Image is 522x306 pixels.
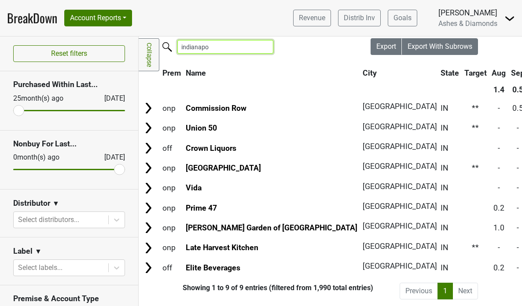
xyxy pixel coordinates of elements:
span: - [498,144,500,153]
span: ▼ [52,198,59,209]
div: 25 month(s) ago [13,93,83,104]
td: onp [160,119,183,138]
span: IN [441,164,448,172]
a: Elite Beverages [186,263,240,272]
span: - [498,243,500,252]
img: Dropdown Menu [504,13,515,24]
span: IN [441,204,448,212]
span: - [498,124,500,132]
td: off [160,138,183,157]
th: Aug: activate to sort column ascending [489,65,508,81]
a: Union 50 [186,124,217,132]
h3: Premise & Account Type [13,294,125,303]
img: Arrow right [142,121,155,135]
span: - [517,204,519,212]
img: Arrow right [142,261,155,274]
th: State: activate to sort column ascending [438,65,461,81]
span: IN [441,223,448,232]
div: 0 month(s) ago [13,152,83,163]
td: onp [160,219,183,237]
button: Export With Subrows [402,38,478,55]
span: IN [441,104,448,113]
span: Ashes & Diamonds [438,19,497,28]
span: Target [464,69,487,77]
span: IN [441,263,448,272]
img: Arrow right [142,241,155,255]
span: Export With Subrows [408,42,472,51]
span: [GEOGRAPHIC_DATA] [363,202,437,211]
a: Collapse [139,38,159,71]
th: &nbsp;: activate to sort column ascending [140,65,159,81]
h3: Distributor [13,199,50,208]
span: 0.2 [493,263,504,272]
span: [GEOGRAPHIC_DATA] [363,242,437,251]
span: 1.0 [493,223,504,232]
span: Name [186,69,206,77]
img: Arrow right [142,142,155,155]
img: Arrow right [142,182,155,195]
span: - [517,243,519,252]
span: ▼ [35,246,42,257]
h3: Nonbuy For Last... [13,139,125,149]
span: - [517,223,519,232]
a: Prime 47 [186,204,217,212]
span: - [517,183,519,192]
td: onp [160,238,183,257]
img: Arrow right [142,102,155,115]
span: - [498,183,500,192]
a: Late Harvest Kitchen [186,243,258,252]
span: - [517,164,519,172]
span: IN [441,243,448,252]
th: 1.4 [489,82,508,98]
img: Arrow right [142,161,155,175]
a: Commission Row [186,104,246,113]
span: - [498,164,500,172]
span: [GEOGRAPHIC_DATA] [363,162,437,171]
span: [GEOGRAPHIC_DATA] [363,182,437,191]
button: Export [371,38,402,55]
span: [GEOGRAPHIC_DATA] [363,222,437,230]
div: Showing 1 to 9 of 9 entries (filtered from 1,990 total entries) [139,284,373,292]
div: [PERSON_NAME] [438,7,497,18]
span: 0.2 [493,204,504,212]
span: - [517,124,519,132]
span: [GEOGRAPHIC_DATA] [363,262,437,270]
span: [GEOGRAPHIC_DATA] [363,122,437,131]
td: off [160,258,183,277]
span: IN [441,124,448,132]
span: - [517,263,519,272]
a: Crown Liquors [186,144,236,153]
td: onp [160,178,183,197]
img: Arrow right [142,201,155,215]
div: [DATE] [96,152,125,163]
h3: Purchased Within Last... [13,80,125,89]
td: onp [160,158,183,177]
th: City: activate to sort column ascending [360,65,433,81]
a: [PERSON_NAME] Garden of [GEOGRAPHIC_DATA] [186,223,357,232]
span: Prem [162,69,181,77]
th: Name: activate to sort column ascending [184,65,360,81]
span: - [498,104,500,113]
a: Vida [186,183,202,192]
span: [GEOGRAPHIC_DATA] [363,142,437,151]
button: Reset filters [13,45,125,62]
h3: Label [13,247,33,256]
span: - [517,144,519,153]
td: onp [160,98,183,117]
span: Export [376,42,396,51]
th: Target: activate to sort column ascending [462,65,489,81]
a: Goals [388,10,417,26]
a: [GEOGRAPHIC_DATA] [186,164,261,172]
td: onp [160,198,183,217]
a: Distrib Inv [338,10,381,26]
img: Arrow right [142,221,155,234]
span: [GEOGRAPHIC_DATA] [363,102,437,111]
a: 1 [437,283,453,299]
th: Prem: activate to sort column ascending [160,65,183,81]
a: Revenue [293,10,331,26]
a: BreakDown [7,9,57,27]
div: [DATE] [96,93,125,104]
span: IN [441,183,448,192]
button: Account Reports [64,10,132,26]
span: IN [441,144,448,153]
